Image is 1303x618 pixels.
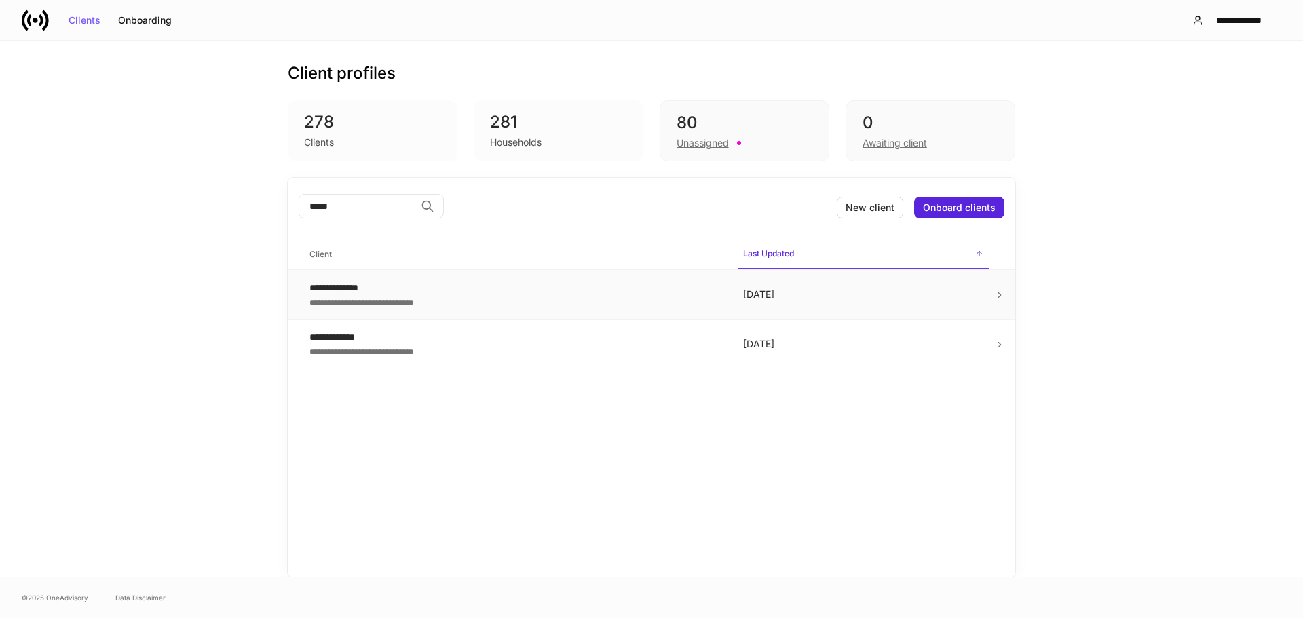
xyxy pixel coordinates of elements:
div: 80 [677,112,812,134]
a: Data Disclaimer [115,592,166,603]
button: Onboarding [109,9,181,31]
button: Onboard clients [914,197,1004,218]
button: Clients [60,9,109,31]
span: Client [304,241,727,269]
p: [DATE] [743,288,983,301]
div: Unassigned [677,136,729,150]
h6: Client [309,248,332,260]
div: New client [846,203,894,212]
div: 0Awaiting client [846,100,1015,161]
div: 278 [304,111,441,133]
div: 0 [863,112,998,134]
button: New client [837,197,903,218]
div: Onboard clients [923,203,996,212]
h6: Last Updated [743,247,794,260]
div: Clients [69,16,100,25]
p: [DATE] [743,337,983,351]
span: © 2025 OneAdvisory [22,592,88,603]
div: Households [490,136,542,149]
div: 281 [490,111,627,133]
div: Onboarding [118,16,172,25]
div: 80Unassigned [660,100,829,161]
div: Awaiting client [863,136,927,150]
h3: Client profiles [288,62,396,84]
span: Last Updated [738,240,989,269]
div: Clients [304,136,334,149]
